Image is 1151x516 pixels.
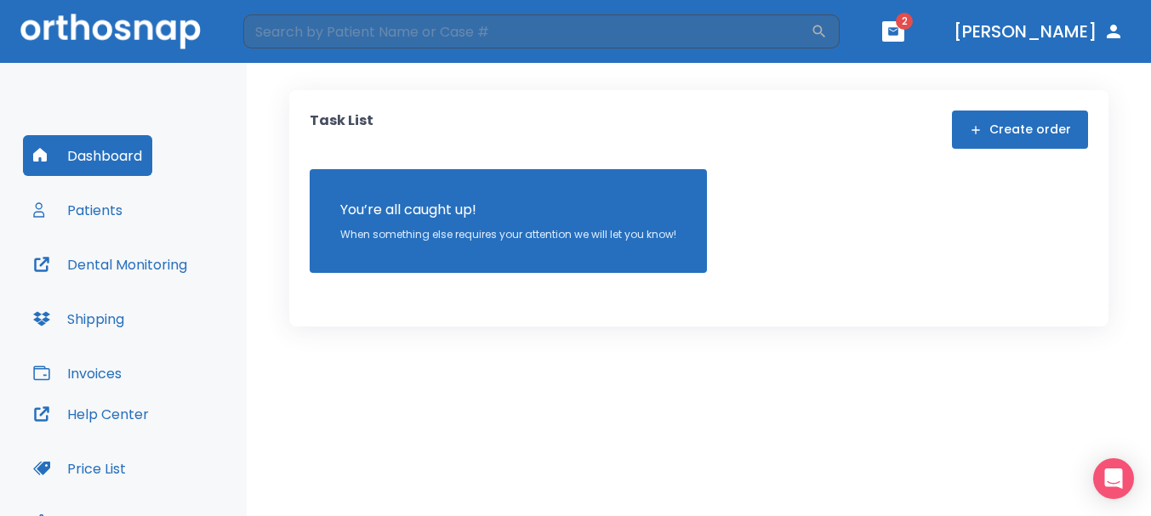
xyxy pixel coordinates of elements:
img: Orthosnap [20,14,201,48]
button: [PERSON_NAME] [947,16,1131,47]
button: Invoices [23,353,132,394]
p: When something else requires your attention we will let you know! [340,227,676,242]
button: Price List [23,448,136,489]
input: Search by Patient Name or Case # [243,14,811,48]
button: Create order [952,111,1088,149]
button: Help Center [23,394,159,434]
button: Dental Monitoring [23,244,197,285]
p: You’re all caught up! [340,200,676,220]
p: Task List [310,111,373,149]
button: Dashboard [23,135,152,176]
span: 2 [896,13,913,30]
div: Open Intercom Messenger [1093,458,1134,499]
button: Shipping [23,298,134,339]
button: Patients [23,190,133,230]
